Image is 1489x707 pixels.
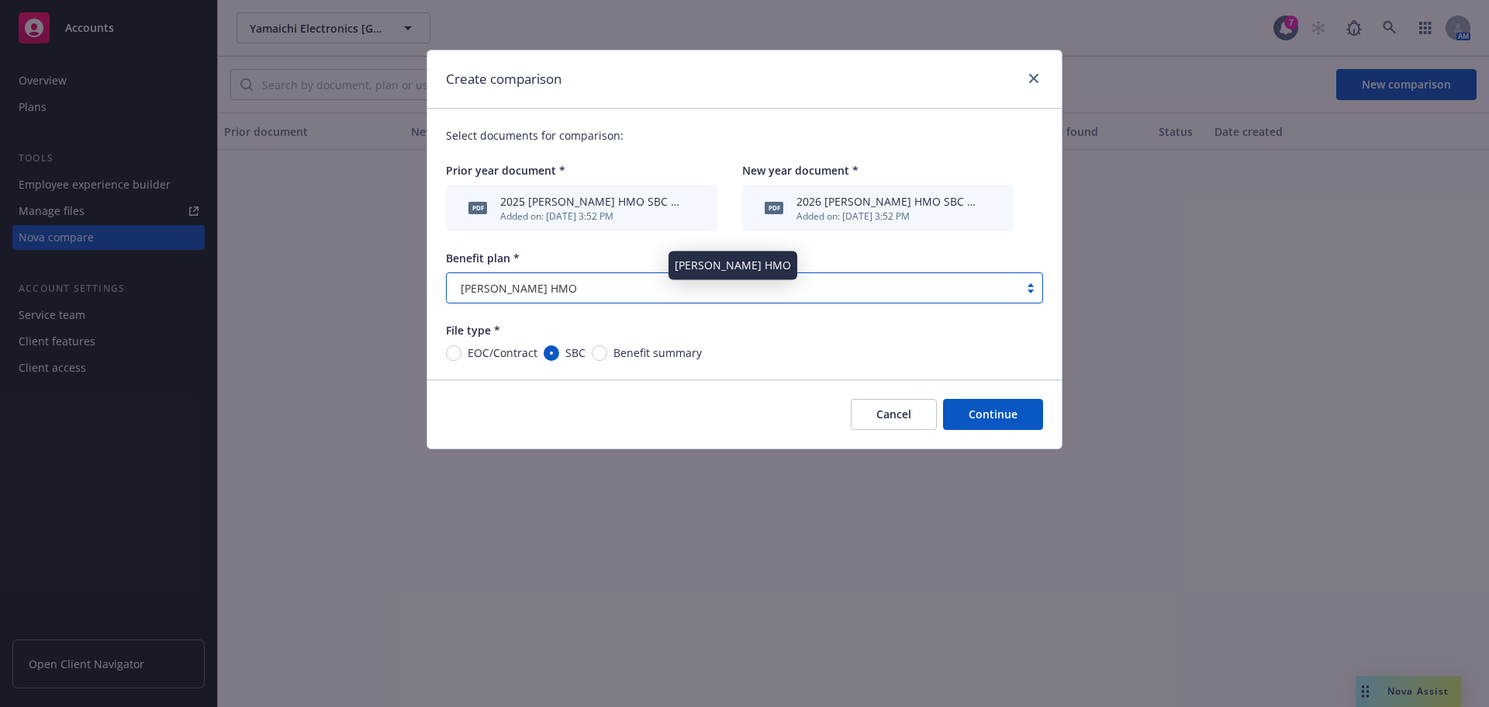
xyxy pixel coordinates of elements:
[1024,69,1043,88] a: close
[742,163,859,178] span: New year document *
[796,210,979,223] div: Added on: [DATE] 3:52 PM
[796,193,979,210] div: 2026 [PERSON_NAME] HMO SBC Yamaichi Electronics.pdf
[446,345,461,361] input: EOC/Contract
[461,280,577,296] span: [PERSON_NAME] HMO
[468,345,537,361] span: EOC/Contract
[468,202,487,213] span: pdf
[446,69,561,89] h1: Create comparison
[454,280,1011,296] span: [PERSON_NAME] HMO
[613,345,702,361] span: Benefit summary
[943,399,1043,430] button: Continue
[592,345,607,361] input: Benefit summary
[544,345,559,361] input: SBC
[446,163,565,178] span: Prior year document *
[565,345,586,361] span: SBC
[446,127,1043,144] p: Select documents for comparison:
[446,323,500,338] span: File type *
[851,399,937,430] button: Cancel
[500,193,683,210] div: 2025 [PERSON_NAME] HMO SBC Yamaichi Electronics.pdf
[500,210,683,223] div: Added on: [DATE] 3:52 PM
[689,200,702,217] button: archive file
[446,251,520,265] span: Benefit plan *
[986,200,998,217] button: archive file
[765,202,783,213] span: pdf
